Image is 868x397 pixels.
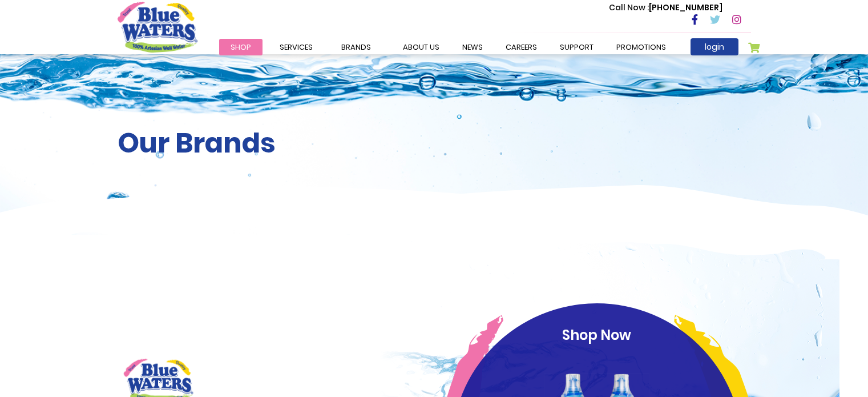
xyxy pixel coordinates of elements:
a: login [691,38,738,55]
p: Shop Now [473,325,721,346]
span: Call Now : [609,2,649,13]
span: Services [280,42,313,53]
a: Promotions [605,39,677,55]
a: careers [494,39,548,55]
a: store logo [118,2,197,52]
a: support [548,39,605,55]
span: Shop [231,42,251,53]
h2: Our Brands [118,127,751,160]
a: News [451,39,494,55]
a: about us [391,39,451,55]
span: Brands [341,42,371,53]
p: [PHONE_NUMBER] [609,2,722,14]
